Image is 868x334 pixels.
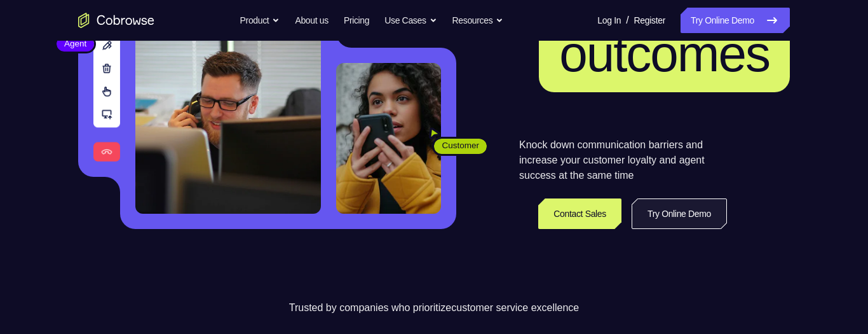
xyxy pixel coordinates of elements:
[336,63,441,214] img: A customer holding their phone
[384,8,437,33] button: Use Cases
[626,13,628,28] span: /
[538,198,621,229] a: Contact Sales
[632,198,727,229] a: Try Online Demo
[240,8,280,33] button: Product
[451,302,579,313] span: customer service excellence
[78,13,154,28] a: Go to the home page
[295,8,328,33] a: About us
[519,137,727,183] p: Knock down communication barriers and increase your customer loyalty and agent success at the sam...
[681,8,790,33] a: Try Online Demo
[559,25,770,82] span: outcomes
[452,8,504,33] button: Resources
[634,8,665,33] a: Register
[344,8,369,33] a: Pricing
[597,8,621,33] a: Log In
